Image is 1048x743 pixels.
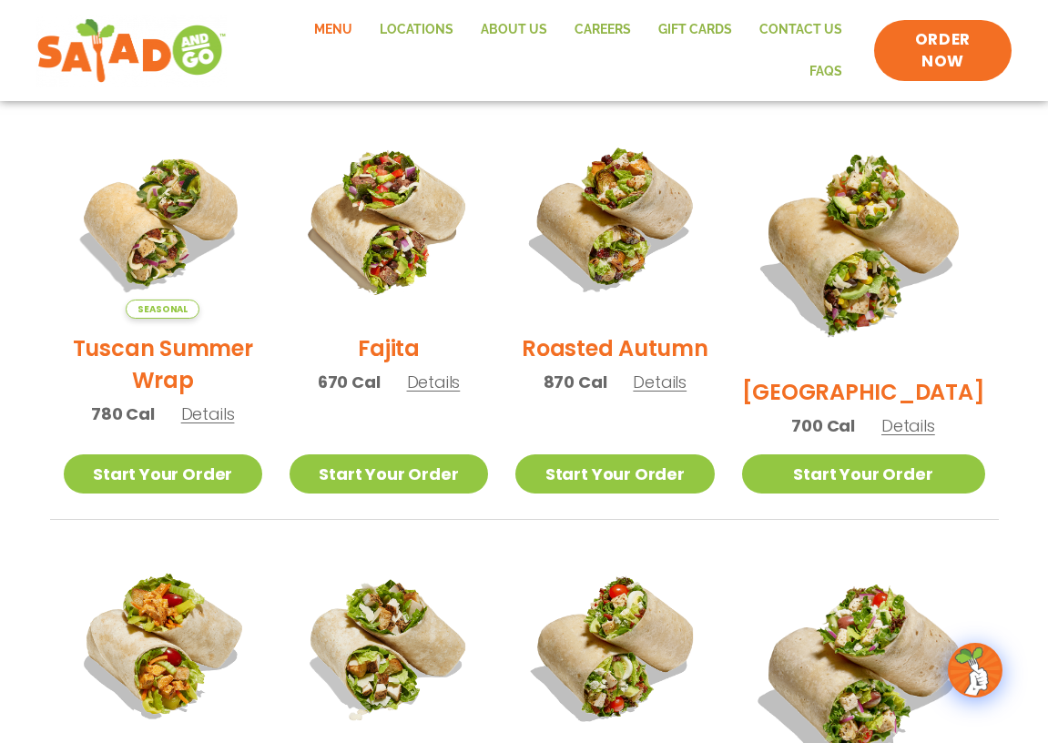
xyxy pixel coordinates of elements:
img: Product photo for Tuscan Summer Wrap [64,119,262,318]
a: FAQs [796,51,856,93]
span: Details [181,402,235,425]
a: Menu [300,9,366,51]
a: Start Your Order [515,454,714,494]
span: 700 Cal [791,413,855,438]
span: Details [407,371,461,393]
nav: Menu [245,9,856,92]
span: Details [633,371,687,393]
span: 670 Cal [318,370,381,394]
a: Start Your Order [64,454,262,494]
a: Careers [561,9,645,51]
img: wpChatIcon [950,645,1001,696]
img: Product photo for Fajita Wrap [290,119,488,318]
h2: Tuscan Summer Wrap [64,332,262,396]
img: Product photo for BBQ Ranch Wrap [742,119,985,362]
a: About Us [467,9,561,51]
img: Product photo for Roasted Autumn Wrap [515,119,714,318]
a: Contact Us [746,9,856,51]
h2: [GEOGRAPHIC_DATA] [742,376,985,408]
span: 780 Cal [91,402,155,426]
img: new-SAG-logo-768×292 [36,15,227,87]
h2: Roasted Autumn [522,332,708,364]
h2: Fajita [358,332,420,364]
span: ORDER NOW [892,29,993,73]
a: Locations [366,9,467,51]
a: ORDER NOW [874,20,1012,82]
span: Details [881,414,935,437]
a: Start Your Order [290,454,488,494]
a: GIFT CARDS [645,9,746,51]
span: Seasonal [126,300,199,319]
span: 870 Cal [544,370,607,394]
a: Start Your Order [742,454,985,494]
